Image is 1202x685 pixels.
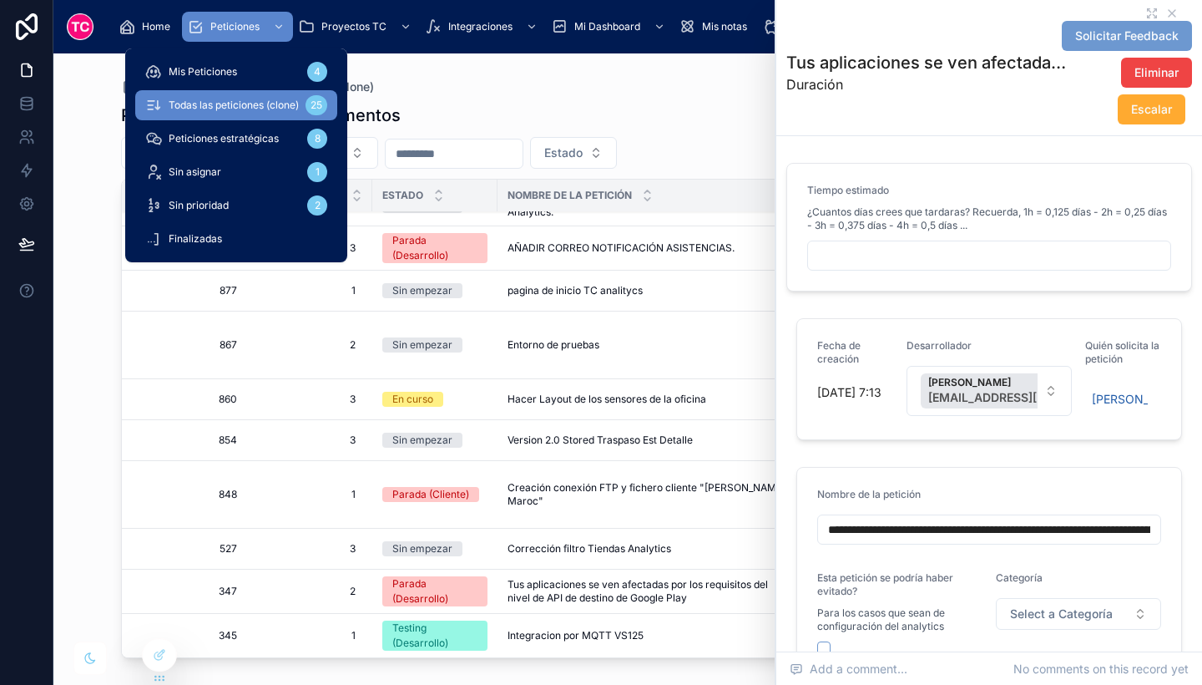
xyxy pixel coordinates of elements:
span: Corrección filtro Tiendas Analytics [508,542,671,556]
a: Testing (Desarrollo) [382,621,487,651]
button: Select Button [907,366,1072,416]
span: No comments on this record yet [1013,661,1189,677]
span: Eliminar [1134,64,1179,81]
div: Sin empezar [392,337,452,353]
span: [PERSON_NAME] [1092,391,1148,408]
div: Testing (Desarrollo) [392,621,477,651]
span: pagina de inicio TC analitycs [508,284,643,297]
span: Nombre de la petición [817,488,921,500]
div: Sin empezar [392,283,452,298]
a: Finalizadas [135,224,337,254]
a: Mis Peticiones4 [135,57,337,87]
span: Nombre de la petición [508,189,632,202]
a: Peticiones [182,12,293,42]
span: [DATE] 7:13 [817,384,893,401]
div: Parada (Desarrollo) [392,233,477,263]
a: Peticiones estratégicas8 [135,124,337,154]
span: 1 [264,488,356,501]
a: 3 [257,386,362,413]
a: Mi Dashboard [546,12,674,42]
a: pagina de inicio TC analitycs [508,284,787,297]
div: 4 [307,62,327,82]
a: Todas las peticiones (clone)25 [135,90,337,120]
a: 867 [142,338,237,352]
span: Home [142,20,170,33]
span: Quién solicita la petición [1085,339,1159,365]
a: 3 [257,427,362,454]
a: Integraciones [420,12,546,42]
div: scrollable content [107,8,1135,45]
h1: Peticiones de otros departamentos [121,104,401,127]
a: Sin empezar [382,433,487,448]
span: Duración [786,74,1067,94]
span: 1 [264,629,356,642]
button: Eliminar [1121,58,1192,88]
span: Add a comment... [790,661,907,677]
a: Home [114,12,182,42]
a: 2 [257,578,362,605]
span: Integracion por MQTT VS125 [508,629,644,642]
span: Peticiones [210,20,260,33]
span: Version 2.0 Stored Traspaso Est Detalle [508,434,693,447]
span: Estado [544,145,583,161]
a: Parada (Desarrollo) [382,233,487,263]
span: Mis Peticiones [169,65,237,79]
span: Estado [382,189,423,202]
span: Esta petición se podría haber evitado? [817,571,953,597]
button: Unselect 11 [921,373,1155,408]
span: Mis notas [702,20,747,33]
a: Hacer Layout de los sensores de la oficina [508,393,787,406]
a: 527 [142,542,237,556]
span: 2 [264,585,356,598]
a: 2 [257,332,362,358]
span: [EMAIL_ADDRESS][DOMAIN_NAME] [928,389,1131,406]
span: 3 [264,434,356,447]
span: Categoría [996,571,1043,584]
a: Sin asignar1 [135,157,337,187]
button: Select Button [996,598,1161,630]
span: 2 [264,338,356,352]
a: AÑADIR CORREO NOTIFICACIÓN ASISTENCIAS. [508,241,787,255]
a: Entorno de pruebas [508,338,787,352]
div: Parada (Cliente) [392,487,469,502]
a: 347 [142,585,237,598]
a: 848 [142,488,237,501]
a: Creación conexión FTP y fichero cliente "[PERSON_NAME] Maroc" [508,481,787,508]
a: Corrección filtro Tiendas Analytics [508,542,787,556]
span: Sin prioridad [169,199,229,212]
a: 877 [142,284,237,297]
a: Version 2.0 Stored Traspaso Est Detalle [508,434,787,447]
span: Finalizadas [169,232,222,246]
button: Solicitar Feedback [1062,21,1192,51]
a: Sin empezar [382,541,487,556]
a: Integracion por MQTT VS125 [508,629,787,642]
span: Select a Categoría [1010,606,1113,622]
img: App logo [67,13,93,40]
button: Select Button [121,137,248,169]
span: Para los casos que sean de configuración del analytics [817,606,982,633]
div: 1 [307,162,327,182]
a: 1 [257,622,362,649]
span: AÑADIR CORREO NOTIFICACIÓN ASISTENCIAS. [508,241,735,255]
span: 345 [142,629,237,642]
span: Tiempo estimado [807,184,889,196]
span: Mi Dashboard [574,20,640,33]
button: Escalar [1118,94,1185,124]
a: TC START [759,12,870,42]
a: Mis notas [674,12,759,42]
span: Solicitar Feedback [1075,28,1179,44]
span: [PERSON_NAME] [928,376,1131,389]
span: Sin asignar [169,165,221,179]
span: Entorno de pruebas [508,338,599,352]
a: Proyectos TC [293,12,420,42]
a: En curso [382,392,487,407]
div: 25 [306,95,327,115]
span: Escalar [1131,101,1172,118]
span: Tus aplicaciones se ven afectadas por los requisitos del nivel de API de destino de Google Play [508,578,787,605]
a: [PERSON_NAME] [1085,388,1154,411]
